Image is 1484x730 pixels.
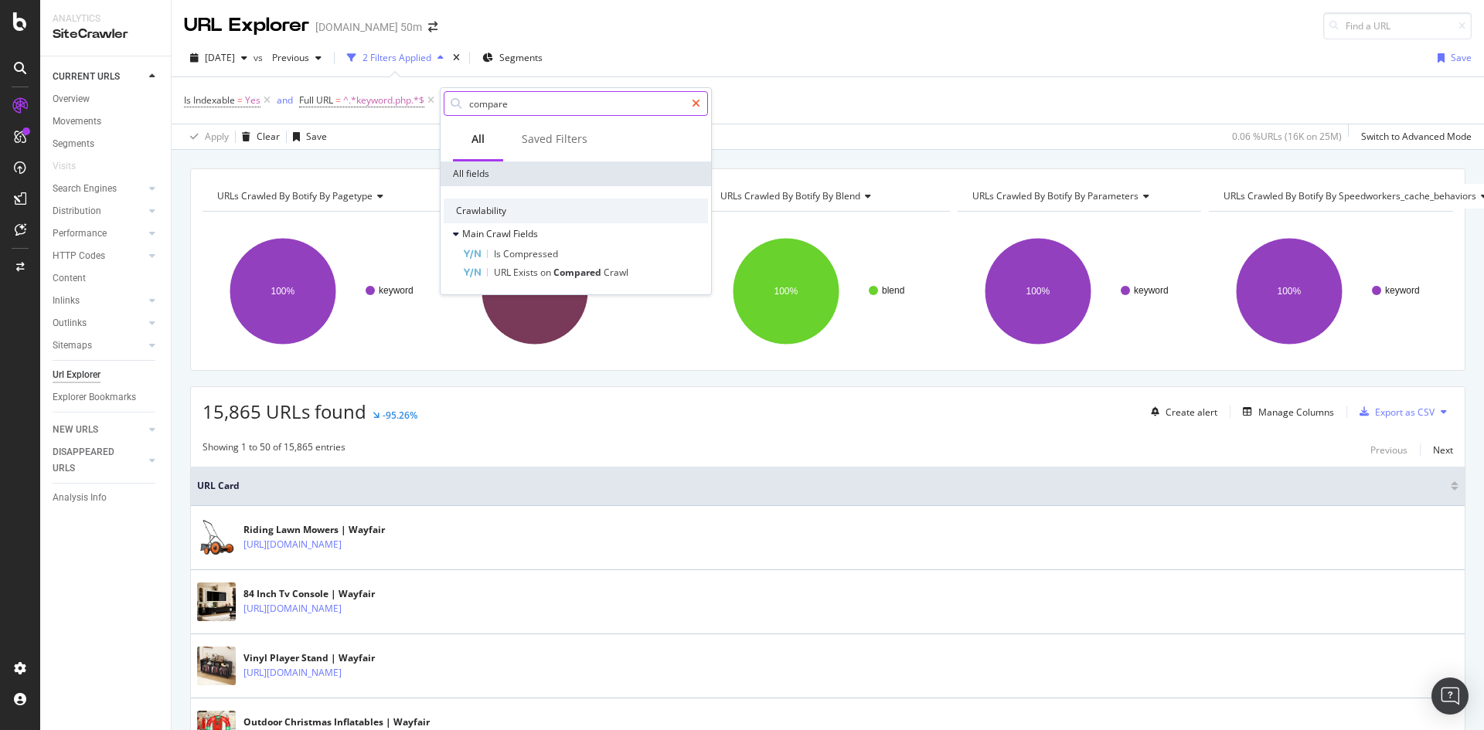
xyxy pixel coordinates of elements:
[1370,443,1407,457] div: Previous
[184,93,235,107] span: Is Indexable
[53,248,145,264] a: HTTP Codes
[236,124,280,149] button: Clear
[1451,51,1472,64] div: Save
[287,124,327,149] button: Save
[53,270,86,287] div: Content
[271,286,295,297] text: 100%
[706,224,950,358] svg: A chart.
[53,91,160,107] a: Overview
[513,227,538,240] span: Fields
[53,203,101,219] div: Distribution
[1433,440,1453,459] button: Next
[486,227,513,240] span: Crawl
[1370,440,1407,459] button: Previous
[53,490,160,506] a: Analysis Info
[197,479,1447,493] span: URL Card
[184,12,309,39] div: URL Explorer
[437,91,499,110] button: Add Filter
[53,422,98,438] div: NEW URLS
[299,93,333,107] span: Full URL
[53,270,160,287] a: Content
[969,184,1188,209] h4: URLs Crawled By Botify By parameters
[53,12,158,25] div: Analytics
[468,92,685,115] input: Search by field name
[53,367,160,383] a: Url Explorer
[1232,130,1342,143] div: 0.06 % URLs ( 16K on 25M )
[257,130,280,143] div: Clear
[774,286,798,297] text: 100%
[1323,12,1472,39] input: Find a URL
[53,181,145,197] a: Search Engines
[1361,130,1472,143] div: Switch to Advanced Mode
[197,647,236,685] img: main image
[341,46,450,70] button: 2 Filters Applied
[53,338,145,354] a: Sitemaps
[53,91,90,107] div: Overview
[1145,399,1217,424] button: Create alert
[1134,285,1169,296] text: keyword
[214,184,433,209] h4: URLs Crawled By Botify By pagetype
[315,19,422,35] div: [DOMAIN_NAME] 50m
[53,367,100,383] div: Url Explorer
[53,293,145,309] a: Inlinks
[379,285,414,296] text: keyword
[277,93,293,107] button: and
[53,69,120,85] div: CURRENT URLS
[513,266,540,279] span: Exists
[1375,406,1435,419] div: Export as CSV
[53,444,145,477] a: DISAPPEARED URLS
[53,338,92,354] div: Sitemaps
[972,189,1139,202] span: URLs Crawled By Botify By parameters
[53,248,105,264] div: HTTP Codes
[53,203,145,219] a: Distribution
[53,226,107,242] div: Performance
[53,158,91,175] a: Visits
[53,114,101,130] div: Movements
[1258,406,1334,419] div: Manage Columns
[1166,406,1217,419] div: Create alert
[53,444,131,477] div: DISAPPEARED URLS
[197,582,236,621] img: main image
[277,93,293,107] div: and
[243,601,342,616] a: [URL][DOMAIN_NAME]
[1209,224,1453,358] svg: A chart.
[197,518,236,557] img: main image
[203,399,366,424] span: 15,865 URLs found
[1278,286,1302,297] text: 100%
[53,226,145,242] a: Performance
[494,247,503,260] span: Is
[266,51,309,64] span: Previous
[503,247,558,260] span: Compressed
[53,136,94,152] div: Segments
[266,46,328,70] button: Previous
[1224,189,1476,202] span: URLs Crawled By Botify By speedworkers_cache_behaviors
[441,161,711,186] div: All fields
[540,266,553,279] span: on
[1026,286,1050,297] text: 100%
[53,315,87,331] div: Outlinks
[53,293,80,309] div: Inlinks
[343,90,424,111] span: ^.*keyword.php.*$
[494,266,513,279] span: URL
[306,130,327,143] div: Save
[203,224,447,358] svg: A chart.
[1433,443,1453,457] div: Next
[1355,124,1472,149] button: Switch to Advanced Mode
[522,131,587,147] div: Saved Filters
[245,90,260,111] span: Yes
[53,422,145,438] a: NEW URLS
[450,50,463,66] div: times
[522,286,546,297] text: 100%
[254,51,266,64] span: vs
[53,114,160,130] a: Movements
[184,124,229,149] button: Apply
[205,51,235,64] span: 2025 Sep. 4th
[1385,285,1420,296] text: keyword
[53,69,145,85] a: CURRENT URLS
[53,490,107,506] div: Analysis Info
[958,224,1202,358] svg: A chart.
[243,715,430,729] div: Outdoor Christmas Inflatables | Wayfair
[243,523,409,537] div: Riding Lawn Mowers | Wayfair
